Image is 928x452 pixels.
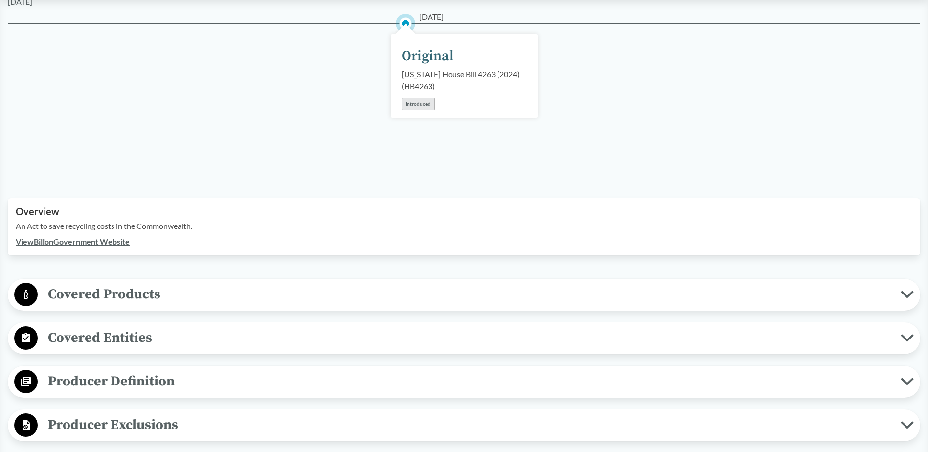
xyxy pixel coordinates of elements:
div: [US_STATE] House Bill 4263 (2024) ( HB4263 ) [402,68,527,92]
span: [DATE] [419,11,444,23]
p: An Act to save recycling costs in the Commonwealth. [16,220,912,232]
button: Covered Products [11,282,917,307]
button: Covered Entities [11,326,917,351]
span: Covered Entities [38,327,901,349]
a: ViewBillonGovernment Website [16,237,130,246]
div: Original [402,46,453,67]
span: Producer Exclusions [38,414,901,436]
div: Introduced [402,98,435,110]
h2: Overview [16,206,912,217]
button: Producer Definition [11,369,917,394]
span: Covered Products [38,283,901,305]
span: Producer Definition [38,370,901,392]
button: Producer Exclusions [11,413,917,438]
